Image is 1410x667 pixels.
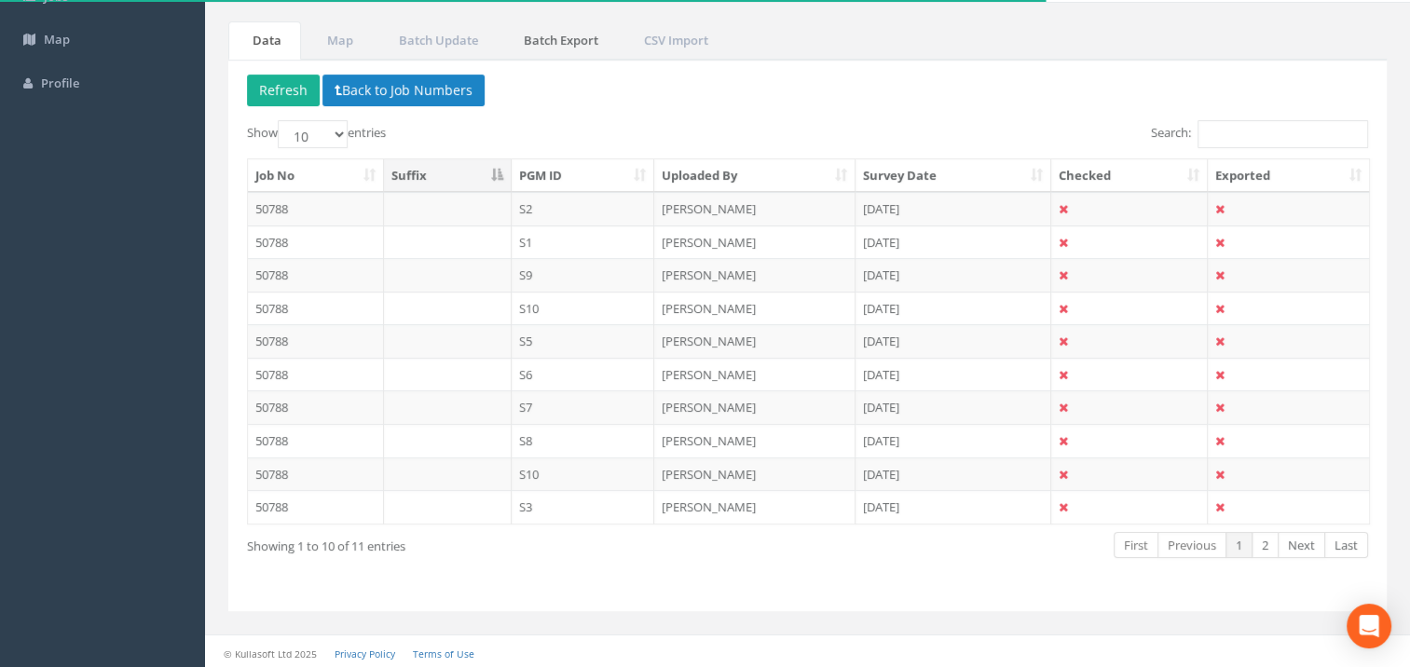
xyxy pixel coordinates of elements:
a: CSV Import [620,21,728,60]
td: [PERSON_NAME] [654,390,856,424]
input: Search: [1198,120,1368,148]
select: Showentries [278,120,348,148]
td: [PERSON_NAME] [654,457,856,491]
td: [DATE] [856,324,1051,358]
span: Map [44,31,70,48]
td: 50788 [248,424,384,457]
a: Privacy Policy [335,647,395,660]
td: [PERSON_NAME] [654,192,856,225]
td: 50788 [248,192,384,225]
td: [DATE] [856,292,1051,325]
button: Refresh [247,75,320,106]
td: [PERSON_NAME] [654,490,856,524]
a: Batch Export [500,21,618,60]
label: Show entries [247,120,386,148]
td: S6 [512,358,655,391]
td: [DATE] [856,457,1051,491]
td: 50788 [248,390,384,424]
td: 50788 [248,457,384,491]
small: © Kullasoft Ltd 2025 [224,647,317,660]
td: S5 [512,324,655,358]
a: Terms of Use [413,647,474,660]
label: Search: [1151,120,1368,148]
td: S2 [512,192,655,225]
a: 2 [1252,532,1279,559]
td: S9 [512,258,655,292]
td: [DATE] [856,258,1051,292]
th: Checked: activate to sort column ascending [1051,159,1209,193]
td: 50788 [248,292,384,325]
a: First [1114,532,1158,559]
td: [PERSON_NAME] [654,258,856,292]
button: Back to Job Numbers [322,75,485,106]
div: Open Intercom Messenger [1347,604,1391,648]
td: 50788 [248,490,384,524]
td: 50788 [248,358,384,391]
td: 50788 [248,225,384,259]
a: Next [1278,532,1325,559]
th: PGM ID: activate to sort column ascending [512,159,655,193]
td: S8 [512,424,655,457]
span: Profile [41,75,79,91]
td: [DATE] [856,390,1051,424]
td: [DATE] [856,424,1051,457]
td: [PERSON_NAME] [654,324,856,358]
td: S1 [512,225,655,259]
a: Data [228,21,301,60]
td: S10 [512,457,655,491]
td: [DATE] [856,225,1051,259]
div: Showing 1 to 10 of 11 entries [247,530,698,555]
td: [PERSON_NAME] [654,424,856,457]
td: [PERSON_NAME] [654,292,856,325]
td: [DATE] [856,192,1051,225]
td: 50788 [248,258,384,292]
td: [PERSON_NAME] [654,225,856,259]
th: Survey Date: activate to sort column ascending [856,159,1051,193]
td: S7 [512,390,655,424]
a: Last [1324,532,1368,559]
a: 1 [1225,532,1253,559]
td: S10 [512,292,655,325]
th: Uploaded By: activate to sort column ascending [654,159,856,193]
th: Exported: activate to sort column ascending [1208,159,1369,193]
td: S3 [512,490,655,524]
a: Map [303,21,373,60]
a: Previous [1157,532,1226,559]
td: [DATE] [856,358,1051,391]
td: [DATE] [856,490,1051,524]
td: 50788 [248,324,384,358]
th: Job No: activate to sort column ascending [248,159,384,193]
th: Suffix: activate to sort column descending [384,159,512,193]
a: Batch Update [375,21,498,60]
td: [PERSON_NAME] [654,358,856,391]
